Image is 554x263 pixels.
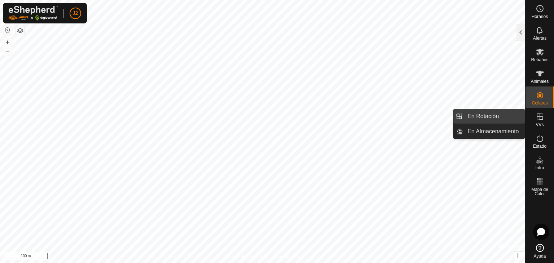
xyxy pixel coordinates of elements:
span: Ayuda [534,254,546,258]
a: En Almacenamiento [463,124,525,139]
button: Restablecer Mapa [3,26,12,35]
span: En Almacenamiento [467,127,519,136]
a: Política de Privacidad [225,254,267,260]
span: Mapa de Calor [527,187,552,196]
span: Alertas [533,36,546,40]
a: Ayuda [526,241,554,261]
button: Capas del Mapa [16,26,25,35]
li: En Almacenamiento [453,124,525,139]
button: i [514,252,522,260]
a: Contáctenos [276,254,300,260]
span: i [517,253,519,259]
img: Logo Gallagher [9,6,58,21]
span: Animales [531,79,549,84]
span: Rebaños [531,58,548,62]
li: En Rotación [453,109,525,124]
span: Infra [535,166,544,170]
button: – [3,47,12,56]
button: + [3,38,12,46]
span: Estado [533,144,546,148]
a: En Rotación [463,109,525,124]
span: En Rotación [467,112,499,121]
span: Horarios [532,14,548,19]
span: J2 [73,9,78,17]
span: Collares [532,101,548,105]
span: VVs [536,122,544,127]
